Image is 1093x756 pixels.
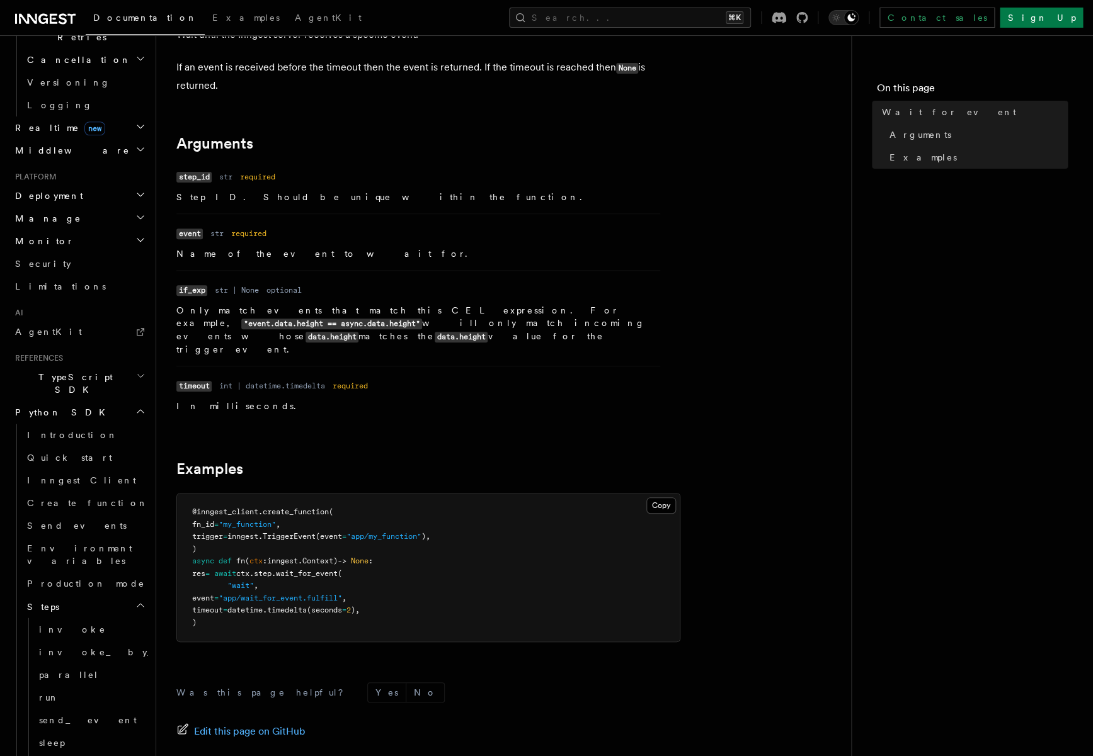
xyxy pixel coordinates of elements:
span: parallel [39,669,99,679]
span: = [223,532,227,541]
span: ctx [236,569,249,578]
span: sleep [39,737,65,747]
span: await [214,569,236,578]
a: parallel [34,663,148,685]
span: def [219,556,232,565]
button: Toggle dark mode [828,10,859,25]
p: If an event is received before the timeout then the event is returned. If the timeout is reached ... [176,59,680,94]
p: Only match events that match this CEL expression. For example, will only match incoming events wh... [176,304,660,356]
span: ), [351,606,360,614]
span: 2 [346,606,351,614]
span: Logging [27,100,93,110]
a: Limitations [10,275,148,298]
span: fn_id [192,520,214,529]
span: trigger [192,532,223,541]
span: . [249,569,254,578]
span: Quick start [27,453,112,463]
a: Arguments [176,135,253,152]
button: Cancellation [22,48,148,71]
span: None [351,556,369,565]
button: Steps [22,595,148,618]
button: No [406,683,444,702]
code: data.height [306,332,358,342]
span: ) [192,544,197,553]
span: ), [421,532,430,541]
button: Middleware [10,139,148,162]
kbd: ⌘K [726,11,743,24]
code: step_id [176,172,212,183]
span: Monitor [10,235,74,247]
span: TypeScript SDK [10,371,136,396]
a: Send events [22,514,148,537]
a: Sign Up [1000,8,1083,28]
a: invoke_by_id [34,640,148,663]
a: AgentKit [10,320,148,343]
span: , [276,520,280,529]
span: step [254,569,272,578]
button: Monitor [10,230,148,252]
span: Manage [10,212,81,225]
span: Wait for event [882,106,1016,118]
span: timeout [192,606,223,614]
span: inngest. [227,532,263,541]
button: Copy [646,497,676,514]
span: invoke_by_id [39,646,186,657]
code: timeout [176,381,212,392]
span: , [254,581,258,590]
dd: str [219,172,232,182]
span: ( [329,507,333,516]
span: res [192,569,205,578]
span: async [192,556,214,565]
span: inngest [267,556,298,565]
code: event [176,228,203,239]
code: data.height [435,332,488,342]
a: Versioning [22,71,148,94]
code: None [616,63,638,74]
p: In milliseconds. [176,400,660,412]
span: wait_for_event [276,569,338,578]
a: Examples [205,4,287,34]
span: Context) [302,556,338,565]
button: Python SDK [10,401,148,424]
span: AgentKit [15,327,82,337]
span: = [214,594,219,602]
span: Python SDK [10,406,113,419]
span: datetime. [227,606,267,614]
a: Environment variables [22,537,148,572]
dd: str [210,228,224,239]
span: AI [10,308,23,318]
span: = [214,520,219,529]
span: : [263,556,267,565]
a: Introduction [22,424,148,446]
a: Security [10,252,148,275]
span: . [258,507,263,516]
p: Was this page helpful? [176,686,352,699]
span: ( [245,556,249,565]
span: (event [316,532,342,541]
code: "event.data.height == async.data.height" [241,319,422,329]
span: @inngest_client [192,507,258,516]
span: Limitations [15,281,106,291]
span: "app/my_function" [346,532,421,541]
span: (seconds [307,606,342,614]
span: create_function [263,507,329,516]
dd: required [231,228,266,239]
span: AgentKit [295,13,362,23]
span: Arguments [890,128,951,141]
span: Environment variables [27,543,132,566]
a: Arguments [884,123,1068,146]
p: Name of the event to wait for. [176,247,660,260]
span: timedelta [267,606,307,614]
span: "wait" [227,581,254,590]
span: Create function [27,498,148,508]
span: Deployment [10,189,83,202]
button: Realtimenew [10,116,148,139]
span: fn [236,556,245,565]
span: TriggerEvent [263,532,316,541]
span: Inngest Client [27,475,136,485]
a: invoke [34,618,148,640]
span: = [223,606,227,614]
span: Introduction [27,430,118,440]
span: = [342,606,346,614]
span: Realtime [10,121,105,134]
